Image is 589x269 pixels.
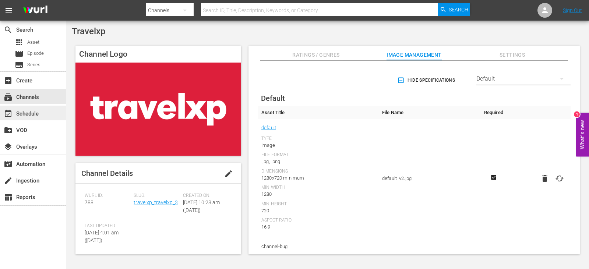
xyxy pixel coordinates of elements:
[485,50,540,60] span: Settings
[85,199,94,205] span: 788
[576,113,589,156] button: Open Feedback Widget
[261,207,375,215] div: 720
[261,185,375,191] div: Min Width
[183,199,220,213] span: [DATE] 10:28 am ([DATE])
[4,6,13,15] span: menu
[4,25,13,34] span: Search
[387,50,442,60] span: Image Management
[134,193,179,199] span: Slug:
[261,94,285,103] span: Default
[261,174,375,182] div: 1280x720 minimum
[258,106,378,119] th: Asset Title
[261,217,375,223] div: Aspect Ratio
[85,223,130,229] span: Last Updated:
[261,255,375,261] div: Type
[288,50,343,60] span: Ratings / Genres
[261,223,375,231] div: 16:9
[27,61,40,68] span: Series
[4,76,13,85] span: Create
[261,158,375,165] div: .jpg, .png
[85,230,119,243] span: [DATE] 4:01 am ([DATE])
[476,68,571,89] div: Default
[4,193,13,202] span: Reports
[85,193,130,199] span: Wurl ID:
[15,60,24,69] span: Series
[4,109,13,118] span: Schedule
[75,46,241,63] h4: Channel Logo
[261,152,375,158] div: File Format
[220,165,237,183] button: edit
[4,142,13,151] span: Overlays
[15,49,24,58] span: Episode
[27,39,39,46] span: Asset
[224,169,233,178] span: edit
[4,93,13,102] span: Channels
[399,77,455,84] span: Hide Specifications
[396,70,458,91] button: Hide Specifications
[4,126,13,135] span: VOD
[4,176,13,185] span: Ingestion
[261,201,375,207] div: Min Height
[183,193,228,199] span: Created On:
[378,119,480,238] td: default_v2.jpg
[480,106,507,119] th: Required
[261,123,276,132] a: default
[18,2,53,19] img: ans4CAIJ8jUAAAAAAAAAAAAAAAAAAAAAAAAgQb4GAAAAAAAAAAAAAAAAAAAAAAAAJMjXAAAAAAAAAAAAAAAAAAAAAAAAgAT5G...
[449,3,468,16] span: Search
[27,50,44,57] span: Episode
[134,199,178,205] a: travelxp_travelxp_3
[261,142,375,149] div: Image
[378,106,480,119] th: File Name
[438,3,470,16] button: Search
[72,26,105,36] span: Travelxp
[15,38,24,47] span: Asset
[4,160,13,169] span: Automation
[75,63,241,156] img: Travelxp
[563,7,582,13] a: Sign Out
[261,169,375,174] div: Dimensions
[261,242,375,251] span: channel-bug
[489,174,498,181] svg: Required
[261,191,375,198] div: 1280
[261,136,375,142] div: Type
[81,169,133,178] span: Channel Details
[574,111,580,117] div: 1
